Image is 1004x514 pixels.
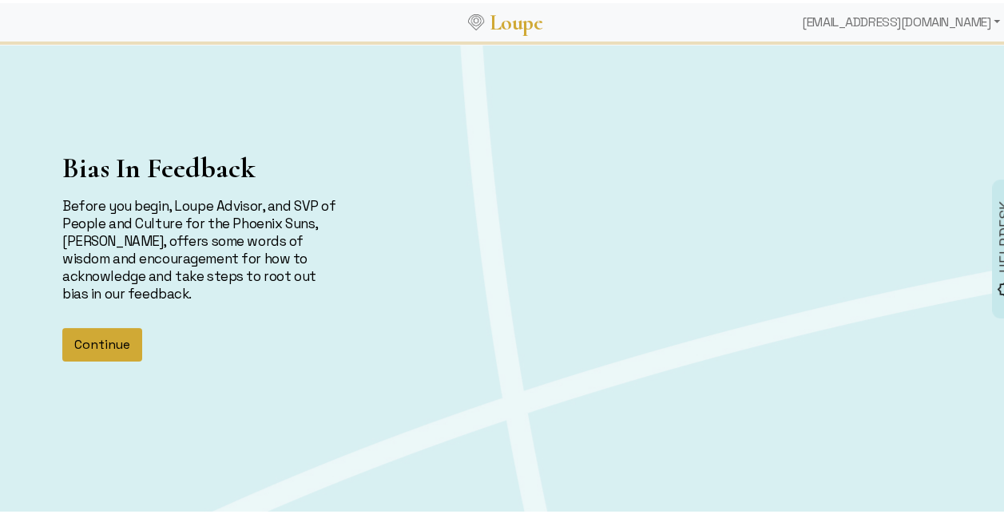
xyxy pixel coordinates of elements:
[468,11,484,27] img: Loupe Logo
[62,325,142,358] button: Continue
[484,5,548,34] a: Loupe
[62,148,340,181] h1: Bias In Feedback
[62,194,340,299] p: Before you begin, Loupe Advisor, and SVP of People and Culture for the Phoenix Suns, [PERSON_NAME...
